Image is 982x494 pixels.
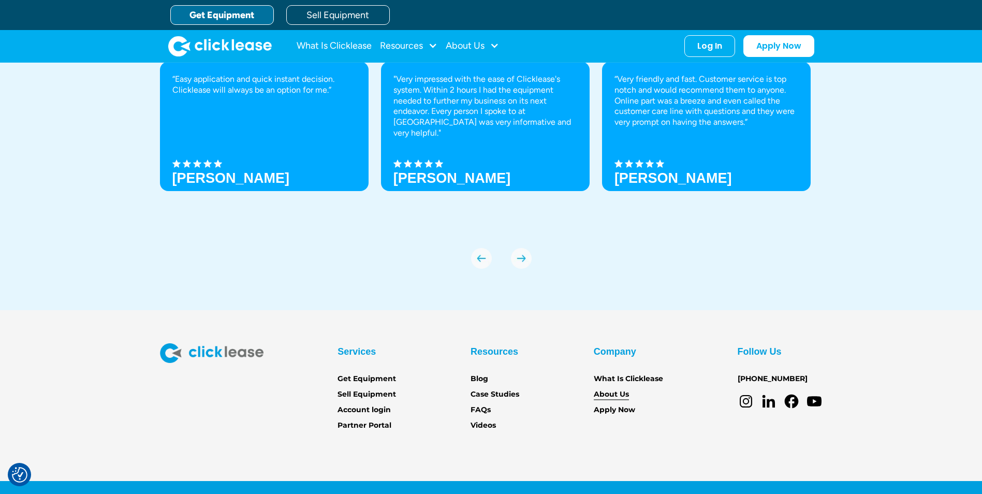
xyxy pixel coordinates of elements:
p: "Very impressed with the ease of Clicklease's system. Within 2 hours I had the equipment needed t... [393,74,577,139]
a: Case Studies [471,389,519,400]
img: Black star icon [172,159,181,168]
button: Consent Preferences [12,467,27,483]
a: Get Equipment [170,5,274,25]
div: About Us [446,36,499,56]
div: Services [338,343,376,360]
a: Partner Portal [338,420,391,431]
img: Clicklease logo [168,36,272,56]
div: next slide [511,248,532,269]
img: Black star icon [404,159,412,168]
img: Black star icon [193,159,201,168]
strong: [PERSON_NAME] [393,170,511,186]
a: What Is Clicklease [297,36,372,56]
img: arrow Icon [511,248,532,269]
img: Black star icon [183,159,191,168]
div: Follow Us [738,343,782,360]
img: Clicklease logo [160,343,263,363]
a: About Us [594,389,629,400]
a: Get Equipment [338,373,396,385]
p: “Very friendly and fast. Customer service is top notch and would recommend them to anyone. Online... [614,74,798,128]
img: arrow Icon [471,248,492,269]
a: Apply Now [594,404,635,416]
img: Black star icon [635,159,643,168]
div: previous slide [471,248,492,269]
div: Company [594,343,636,360]
img: Black star icon [646,159,654,168]
a: Apply Now [743,35,814,57]
a: home [168,36,272,56]
div: Log In [697,41,722,51]
a: Sell Equipment [338,389,396,400]
img: Black star icon [214,159,222,168]
div: 1 of 8 [160,62,369,227]
div: Resources [471,343,518,360]
img: Black star icon [414,159,422,168]
a: [PHONE_NUMBER] [738,373,808,385]
a: FAQs [471,404,491,416]
div: Resources [380,36,437,56]
img: Black star icon [393,159,402,168]
p: “Easy application and quick instant decision. Clicklease will always be an option for me.” [172,74,356,96]
div: 2 of 8 [381,62,590,227]
h3: [PERSON_NAME] [172,170,290,186]
img: Black star icon [203,159,212,168]
img: Black star icon [625,159,633,168]
div: carousel [160,62,823,269]
img: Black star icon [656,159,664,168]
img: Black star icon [614,159,623,168]
a: Sell Equipment [286,5,390,25]
a: Account login [338,404,391,416]
a: What Is Clicklease [594,373,663,385]
h3: [PERSON_NAME] [614,170,732,186]
img: Black star icon [424,159,433,168]
div: 3 of 8 [602,62,811,227]
img: Black star icon [435,159,443,168]
img: Revisit consent button [12,467,27,483]
a: Videos [471,420,496,431]
a: Blog [471,373,488,385]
